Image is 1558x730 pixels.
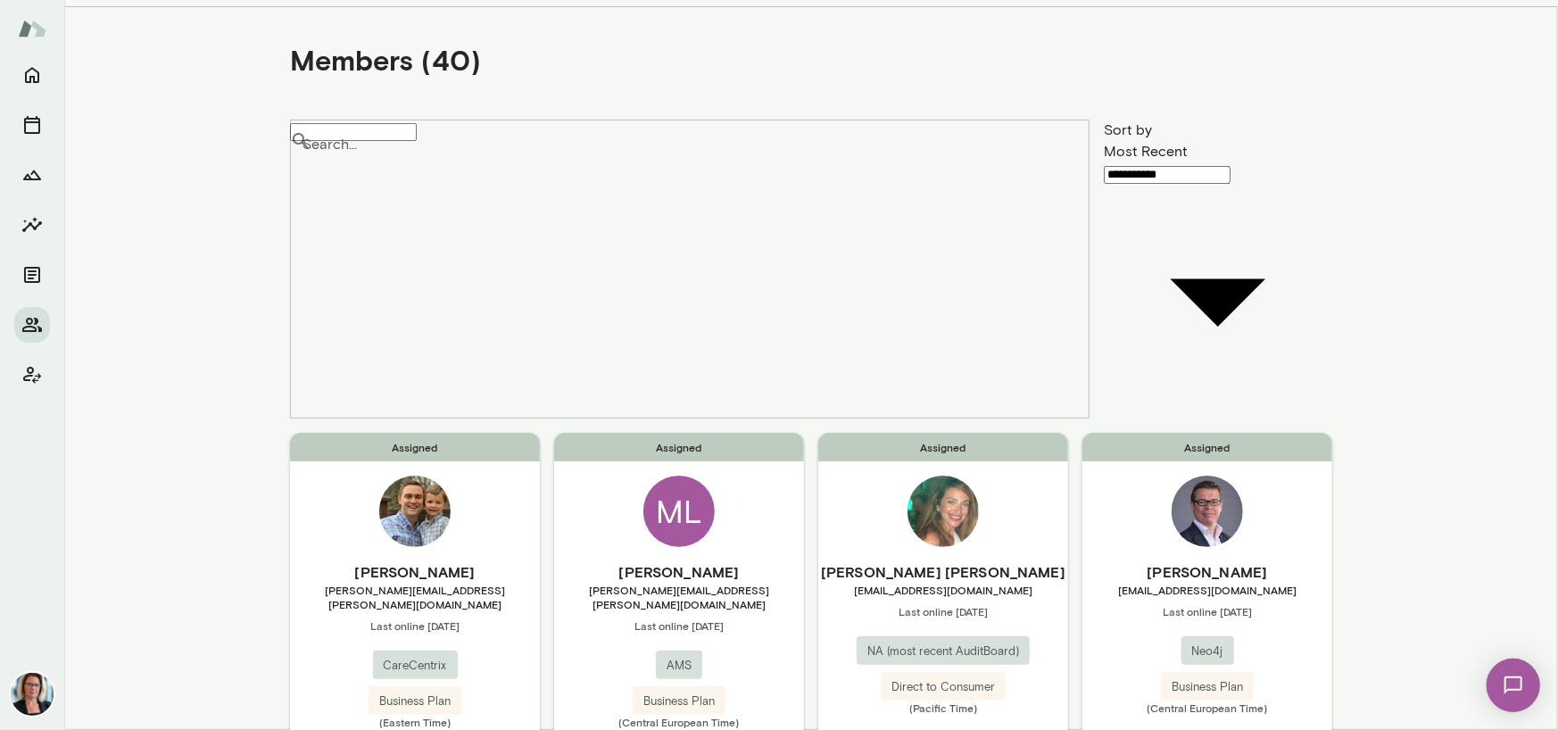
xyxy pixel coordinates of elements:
h6: [PERSON_NAME] [PERSON_NAME] [818,561,1068,583]
button: Client app [14,357,50,393]
span: CareCentrix [373,657,458,675]
button: Home [14,57,50,93]
span: [PERSON_NAME][EMAIL_ADDRESS][PERSON_NAME][DOMAIN_NAME] [554,583,804,611]
span: AMS [656,657,702,675]
label: Sort by [1104,121,1152,138]
img: Michael Ducharme [379,476,451,547]
span: Business Plan [633,693,725,710]
span: Neo4j [1181,643,1234,660]
span: Last online [DATE] [1082,604,1332,618]
span: [EMAIL_ADDRESS][DOMAIN_NAME] [1082,583,1332,597]
button: Growth Plan [14,157,50,193]
img: Courtney Cherry Ellis [907,476,979,547]
span: Last online [DATE] [290,618,540,633]
span: [PERSON_NAME][EMAIL_ADDRESS][PERSON_NAME][DOMAIN_NAME] [290,583,540,611]
div: ML [643,476,715,547]
span: Assigned [1082,433,1332,461]
span: [EMAIL_ADDRESS][DOMAIN_NAME] [818,583,1068,597]
button: Documents [14,257,50,293]
div: Most Recent [1104,141,1332,162]
span: Business Plan [1161,678,1254,696]
button: Sessions [14,107,50,143]
span: Assigned [290,433,540,461]
button: Insights [14,207,50,243]
span: Assigned [554,433,804,461]
span: (Pacific Time) [818,701,1068,715]
span: Assigned [818,433,1068,461]
h6: [PERSON_NAME] [1082,561,1332,583]
h6: [PERSON_NAME] [554,561,804,583]
span: Last online [DATE] [554,618,804,633]
h4: Members (40) [290,43,481,77]
h6: [PERSON_NAME] [290,561,540,583]
span: NA (most recent AuditBoard) [857,643,1030,660]
img: Mento [18,12,46,46]
span: Business Plan [369,693,461,710]
span: Last online [DATE] [818,604,1068,618]
span: (Central European Time) [1082,701,1332,715]
button: Members [14,307,50,343]
span: (Central European Time) [554,715,804,729]
span: Direct to Consumer [881,678,1006,696]
img: Jennifer Alvarez [11,673,54,716]
img: Jan Aertsen [1172,476,1243,547]
span: (Eastern Time) [290,715,540,729]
